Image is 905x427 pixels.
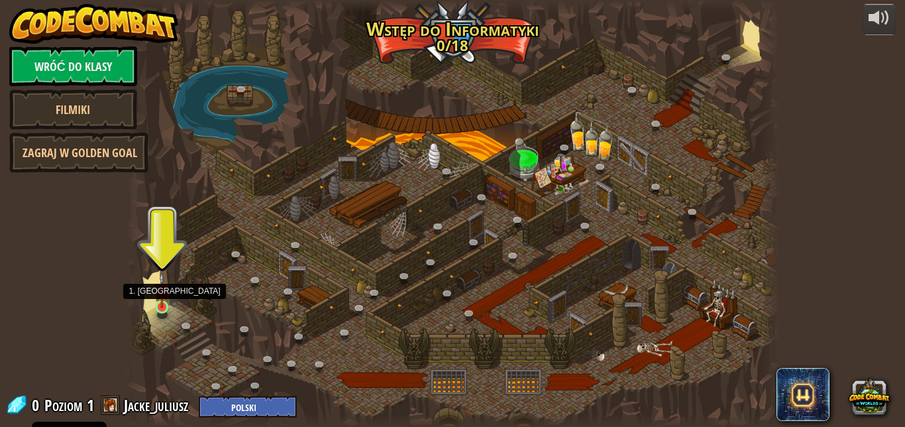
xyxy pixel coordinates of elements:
[32,395,43,416] span: 0
[44,395,82,416] span: Poziom
[863,4,896,35] button: Dopasuj głośność
[9,90,137,129] a: Filmiki
[9,4,179,44] img: CodeCombat - Learn how to code by playing a game
[9,46,137,86] a: Wróć do klasy
[9,133,148,172] a: Zagraj w Golden Goal
[154,273,170,308] img: level-banner-unstarted.png
[124,395,192,416] a: Jacke_juliusz
[87,395,94,416] span: 1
